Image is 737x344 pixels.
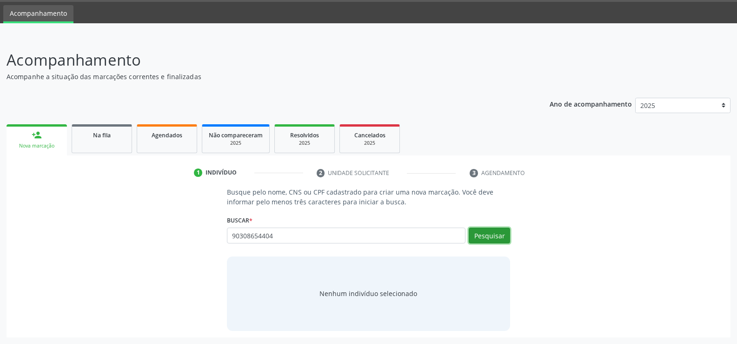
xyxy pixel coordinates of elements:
button: Pesquisar [469,228,510,243]
p: Acompanhe a situação das marcações correntes e finalizadas [7,72,513,81]
span: Resolvidos [290,131,319,139]
input: Busque por nome, CNS ou CPF [227,228,465,243]
div: Nova marcação [13,142,60,149]
p: Busque pelo nome, CNS ou CPF cadastrado para criar uma nova marcação. Você deve informar pelo men... [227,187,510,207]
div: Indivíduo [206,169,237,177]
span: Na fila [93,131,111,139]
div: person_add [32,130,42,140]
label: Buscar [227,213,252,228]
p: Acompanhamento [7,48,513,72]
div: Nenhum indivíduo selecionado [319,289,417,298]
div: 2025 [281,140,328,147]
span: Agendados [152,131,182,139]
a: Acompanhamento [3,5,73,23]
div: 2025 [209,140,263,147]
span: Não compareceram [209,131,263,139]
span: Cancelados [354,131,385,139]
div: 1 [194,169,202,177]
div: 2025 [346,140,393,147]
p: Ano de acompanhamento [550,98,632,109]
